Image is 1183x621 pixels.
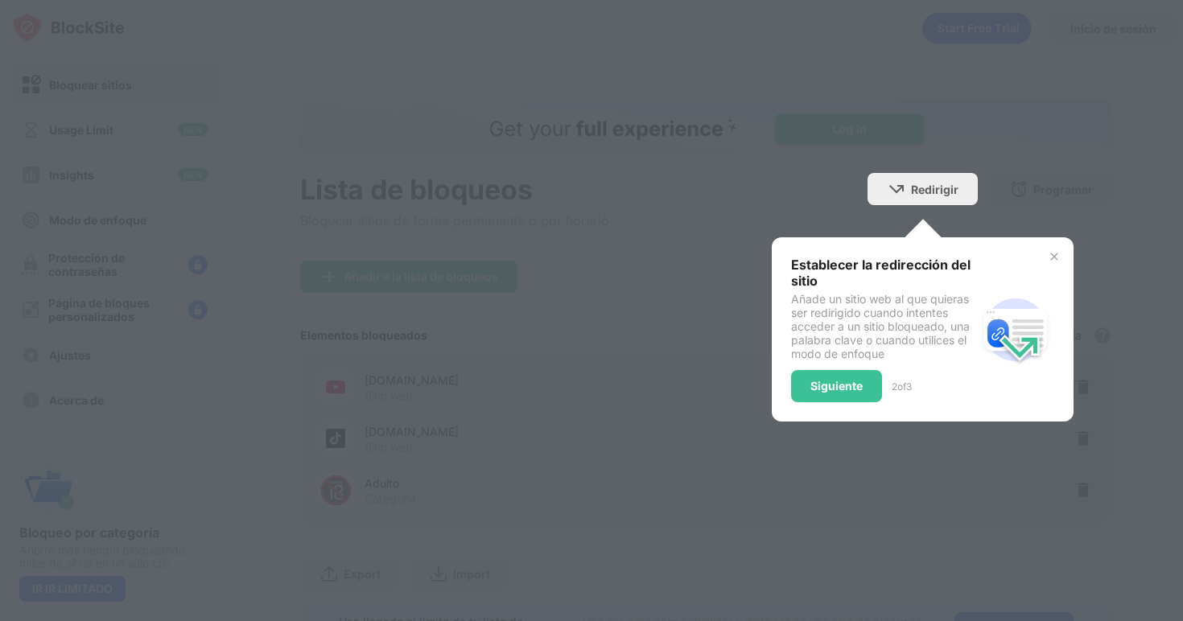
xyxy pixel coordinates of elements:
[892,380,912,393] div: 2 of 3
[1048,250,1061,263] img: x-button.svg
[791,257,977,289] div: Establecer la redirección del sitio
[791,292,977,360] div: Añade un sitio web al que quieras ser redirigido cuando intentes acceder a un sitio bloqueado, un...
[977,291,1054,368] img: redirect.svg
[810,380,863,393] div: Siguiente
[911,183,958,196] div: Redirigir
